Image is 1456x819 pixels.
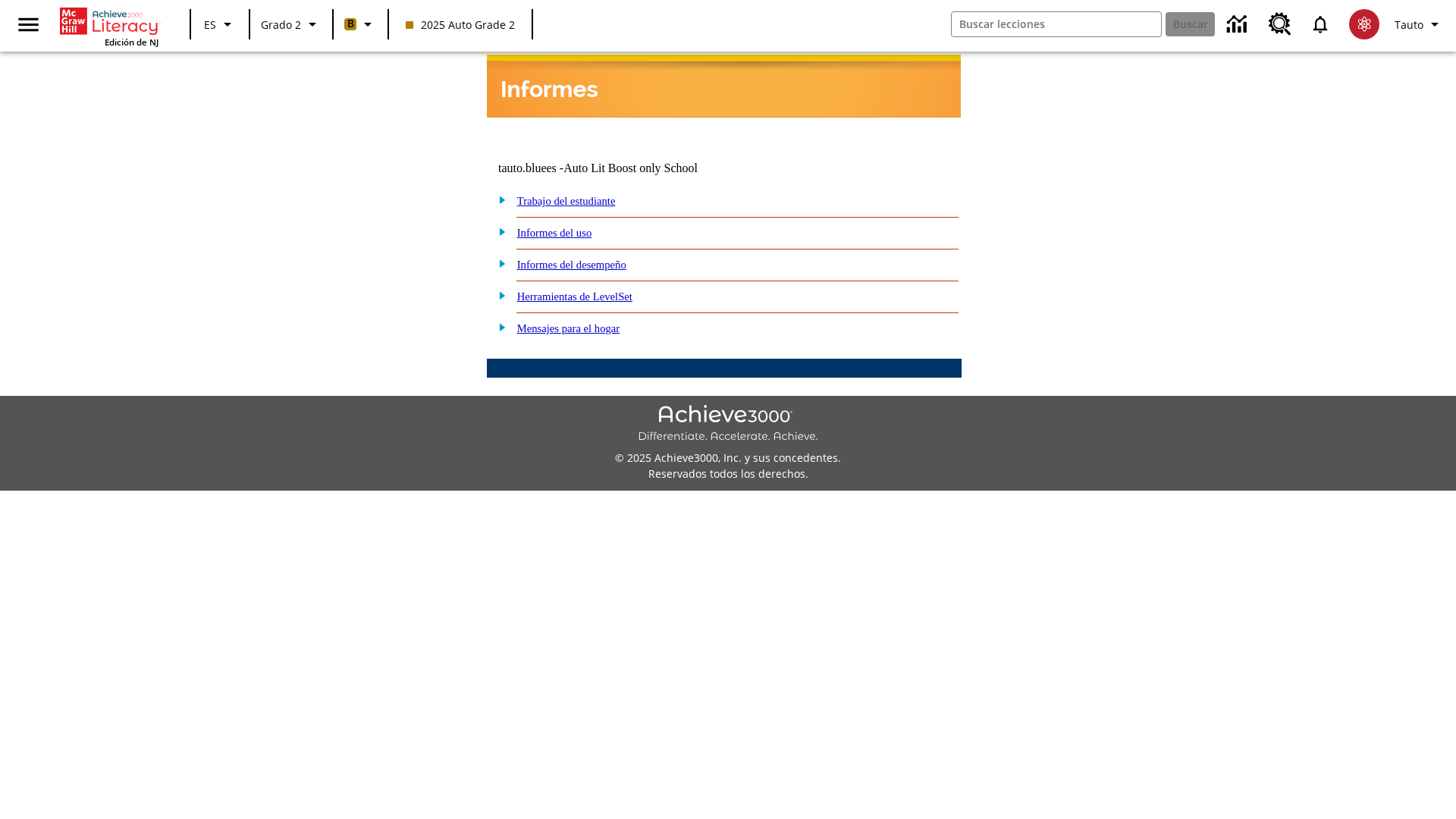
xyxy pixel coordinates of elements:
td: tauto.bluees - [498,162,777,175]
img: plus.gif [491,256,507,270]
div: Portada [60,5,158,48]
img: plus.gif [491,224,507,238]
span: ES [204,17,216,33]
img: plus.gif [491,193,507,206]
img: avatar image [1349,9,1379,39]
a: Notificaciones [1301,5,1340,44]
button: Boost El color de la clase es anaranjado claro. Cambiar el color de la clase. [338,11,383,38]
img: plus.gif [491,320,507,334]
span: B [347,14,354,33]
img: plus.gif [491,288,507,302]
a: Centro de información [1218,4,1260,45]
nobr: Auto Lit Boost only School [563,162,698,174]
a: Herramientas de LevelSet [517,290,632,303]
span: 2025 Auto Grade 2 [406,17,515,33]
span: Grado 2 [261,17,301,33]
button: Perfil/Configuración [1389,11,1450,38]
a: Mensajes para el hogar [517,322,620,334]
img: Achieve3000 Differentiate Accelerate Achieve [638,405,818,444]
button: Escoja un nuevo avatar [1340,5,1389,44]
button: Abrir el menú lateral [6,2,51,47]
a: Informes del uso [517,227,592,239]
span: Edición de NJ [105,36,158,48]
button: Lenguaje: ES, Selecciona un idioma [196,11,244,38]
span: Tauto [1395,17,1423,33]
a: Trabajo del estudiante [517,195,616,207]
a: Informes del desempeño [517,259,626,271]
img: header [487,55,961,118]
input: Buscar campo [952,12,1161,36]
button: Grado: Grado 2, Elige un grado [255,11,328,38]
a: Centro de recursos, Se abrirá en una pestaña nueva. [1260,4,1301,45]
